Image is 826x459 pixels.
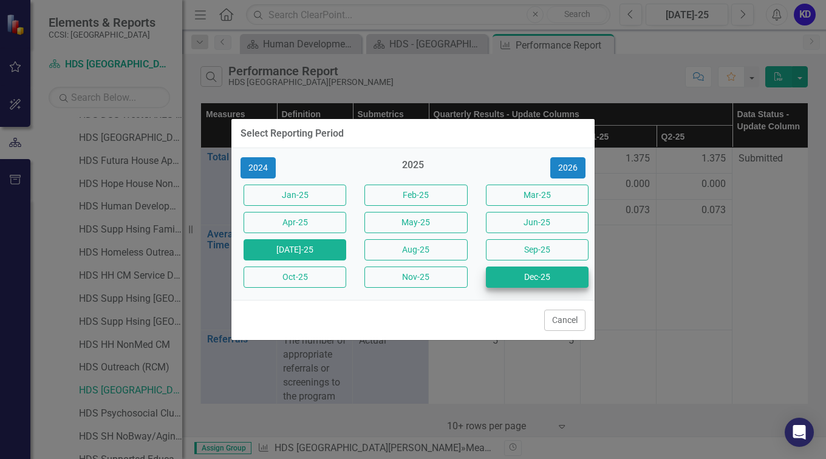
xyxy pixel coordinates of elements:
button: [DATE]-25 [244,239,346,260]
button: Aug-25 [364,239,467,260]
button: Oct-25 [244,267,346,288]
button: Sep-25 [486,239,589,260]
button: 2024 [241,157,276,178]
button: Cancel [544,310,585,331]
button: May-25 [364,212,467,233]
div: 2025 [361,158,464,178]
div: Select Reporting Period [241,128,344,139]
button: Apr-25 [244,212,346,233]
button: Feb-25 [364,185,467,206]
button: Jan-25 [244,185,346,206]
button: Dec-25 [486,267,589,288]
button: Mar-25 [486,185,589,206]
button: Jun-25 [486,212,589,233]
button: 2026 [550,157,585,178]
div: Open Intercom Messenger [785,418,814,447]
button: Nov-25 [364,267,467,288]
